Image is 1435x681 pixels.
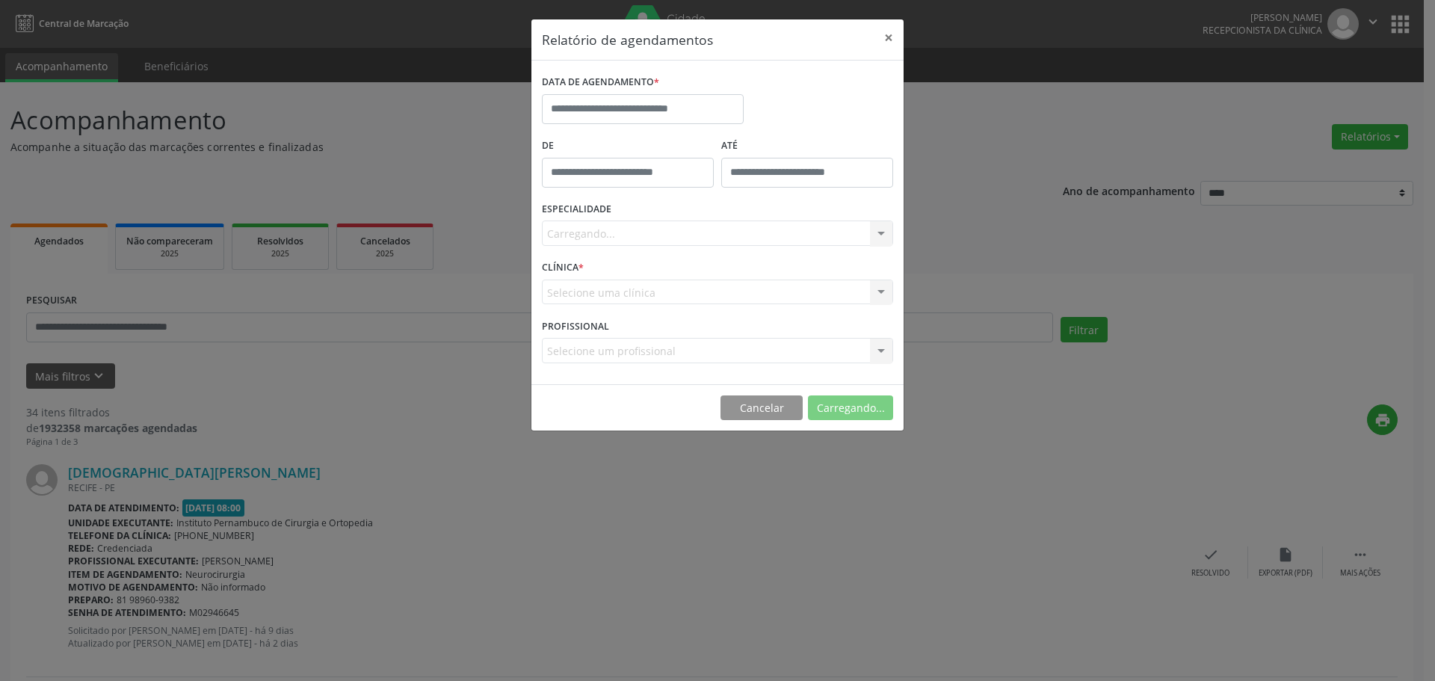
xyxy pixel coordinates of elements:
[542,30,713,49] h5: Relatório de agendamentos
[874,19,904,56] button: Close
[542,71,659,94] label: DATA DE AGENDAMENTO
[542,198,611,221] label: ESPECIALIDADE
[542,315,609,338] label: PROFISSIONAL
[720,395,803,421] button: Cancelar
[721,135,893,158] label: ATÉ
[542,135,714,158] label: De
[808,395,893,421] button: Carregando...
[542,256,584,280] label: CLÍNICA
